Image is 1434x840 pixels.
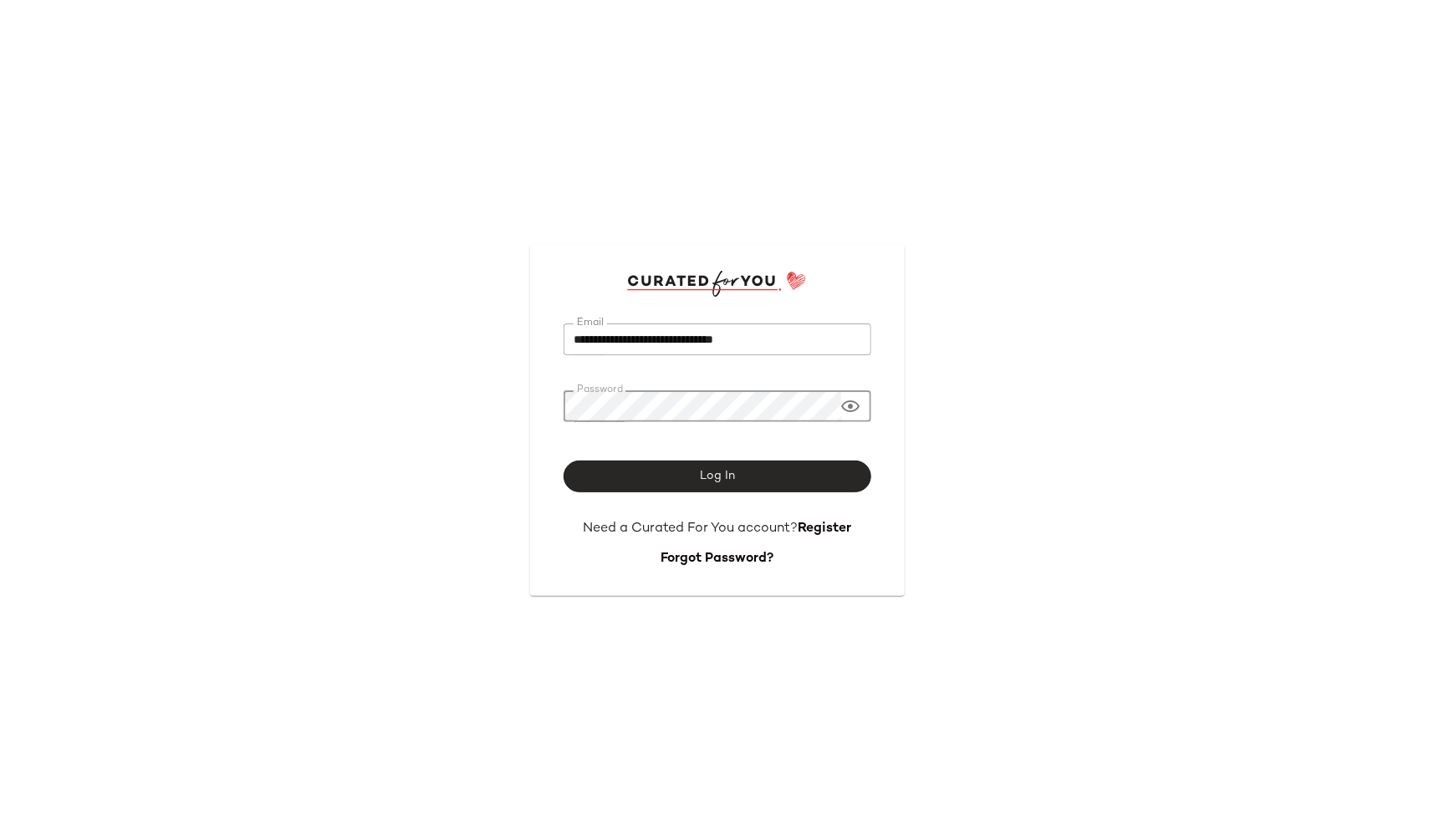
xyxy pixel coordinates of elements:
[564,461,871,492] button: Log In
[583,522,798,536] span: Need a Curated For You account?
[798,522,851,536] a: Register
[661,552,773,566] a: Forgot Password?
[699,470,735,483] span: Log In
[627,271,807,296] img: cfy_login_logo.DGdB1djN.svg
